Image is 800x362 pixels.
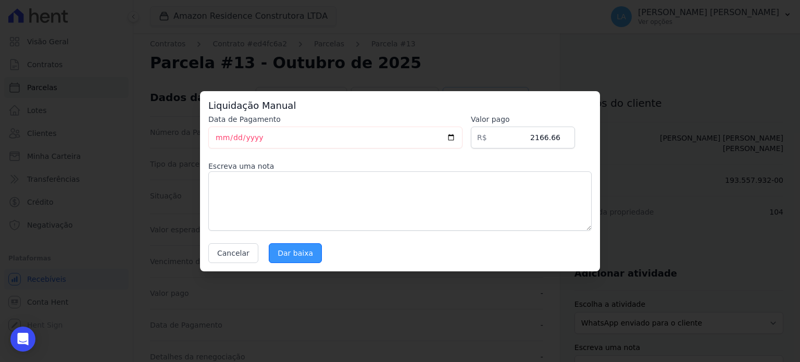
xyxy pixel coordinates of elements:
input: Dar baixa [269,243,322,263]
label: Valor pago [471,114,575,124]
label: Data de Pagamento [208,114,463,124]
div: Open Intercom Messenger [10,327,35,352]
h3: Liquidação Manual [208,99,592,112]
button: Cancelar [208,243,258,263]
label: Escreva uma nota [208,161,592,171]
